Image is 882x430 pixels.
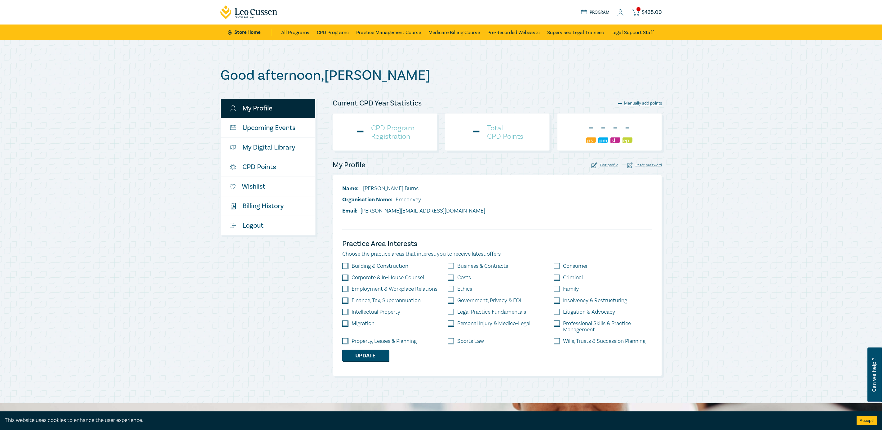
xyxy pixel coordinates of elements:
label: Sports Law [457,338,484,344]
label: Family [563,286,579,292]
div: - [471,124,481,140]
a: Store Home [228,29,271,36]
label: Wills, Trusts & Succession Planning [563,338,645,344]
button: Update [342,350,389,361]
h4: Practice Area Interests [342,239,652,249]
a: My Profile [221,99,315,118]
h4: CPD Program Registration [371,124,414,141]
li: [PERSON_NAME] Burns [342,185,485,193]
h1: Good afternoon , [PERSON_NAME] [220,67,662,83]
label: Corporate & In-House Counsel [352,275,424,281]
h4: Total CPD Points [487,124,523,141]
a: Logout [221,216,315,235]
div: - [610,120,620,136]
a: All Programs [281,25,309,40]
img: Professional Skills [586,137,596,143]
label: Employment & Workplace Relations [352,286,437,292]
a: Program [581,9,610,16]
label: Government, Privacy & FOI [457,298,521,304]
li: [PERSON_NAME][EMAIL_ADDRESS][DOMAIN_NAME] [342,207,485,215]
a: Legal Support Staff [611,25,654,40]
a: Practice Management Course [356,25,421,40]
span: Name: [342,185,359,192]
label: Intellectual Property [352,309,400,315]
span: Email: [342,207,357,214]
div: - [355,124,365,140]
li: Emconvey [342,196,485,204]
a: CPD Programs [317,25,349,40]
span: Can we help ? [871,351,877,398]
div: Reset password [627,162,662,168]
label: Costs [457,275,471,281]
label: Migration [352,320,375,327]
div: Manually add points [618,101,662,106]
a: Medicare Billing Course [428,25,480,40]
label: Finance, Tax, Superannuation [352,298,421,304]
label: Building & Construction [352,263,408,269]
label: Consumer [563,263,588,269]
img: Ethics & Professional Responsibility [623,137,632,143]
a: $Billing History [221,196,315,216]
div: This website uses cookies to enhance the user experience. [5,416,847,424]
div: - [598,120,608,136]
div: - [623,120,632,136]
label: Personal Injury & Medico-Legal [457,320,530,327]
label: Legal Practice Fundamentals [457,309,526,315]
a: Upcoming Events [221,118,315,137]
div: - [586,120,596,136]
label: Ethics [457,286,472,292]
a: Pre-Recorded Webcasts [487,25,540,40]
img: Practice Management & Business Skills [598,137,608,143]
span: Organisation Name: [342,196,392,203]
label: Criminal [563,275,583,281]
label: Litigation & Advocacy [563,309,615,315]
a: CPD Points [221,157,315,177]
img: Substantive Law [610,137,620,143]
label: Professional Skills & Practice Management [563,320,652,333]
label: Business & Contracts [457,263,508,269]
button: Accept cookies [857,416,877,425]
label: Property, Leases & Planning [352,338,417,344]
a: My Digital Library [221,138,315,157]
a: Supervised Legal Trainees [547,25,604,40]
p: Choose the practice areas that interest you to receive latest offers [342,250,652,258]
tspan: $ [231,204,233,207]
h4: My Profile [333,160,366,170]
a: Wishlist [221,177,315,196]
div: Edit profile [592,162,618,168]
h4: Current CPD Year Statistics [333,98,422,108]
span: 1 [636,7,640,11]
span: $ 435.00 [642,9,662,16]
label: Insolvency & Restructuring [563,298,627,304]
